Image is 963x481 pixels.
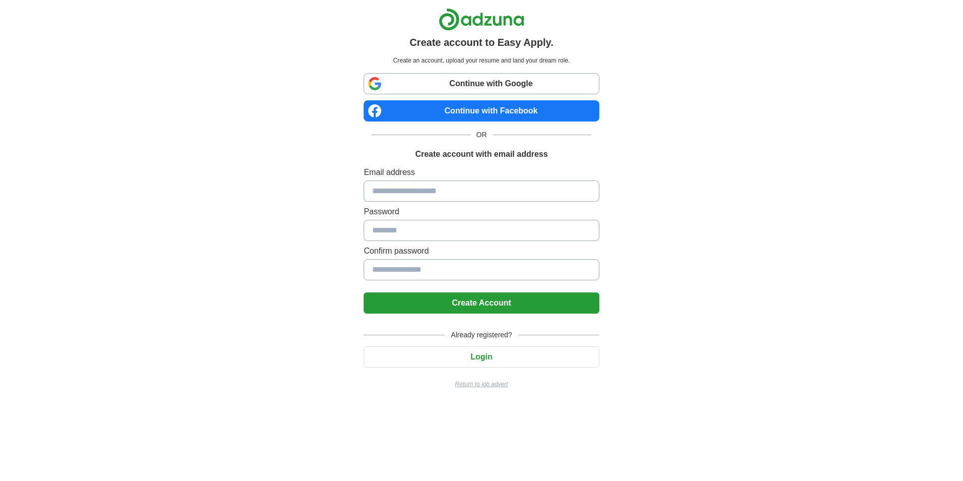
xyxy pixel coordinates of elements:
[470,130,493,140] span: OR
[409,35,554,50] h1: Create account to Easy Apply.
[364,352,599,361] a: Login
[366,56,597,65] p: Create an account, upload your resume and land your dream role.
[364,166,599,178] label: Email address
[439,8,524,31] img: Adzuna logo
[364,100,599,122] a: Continue with Facebook
[364,73,599,94] a: Continue with Google
[415,148,547,160] h1: Create account with email address
[364,206,599,218] label: Password
[364,292,599,314] button: Create Account
[364,245,599,257] label: Confirm password
[364,380,599,389] a: Return to job advert
[364,346,599,368] button: Login
[445,330,518,340] span: Already registered?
